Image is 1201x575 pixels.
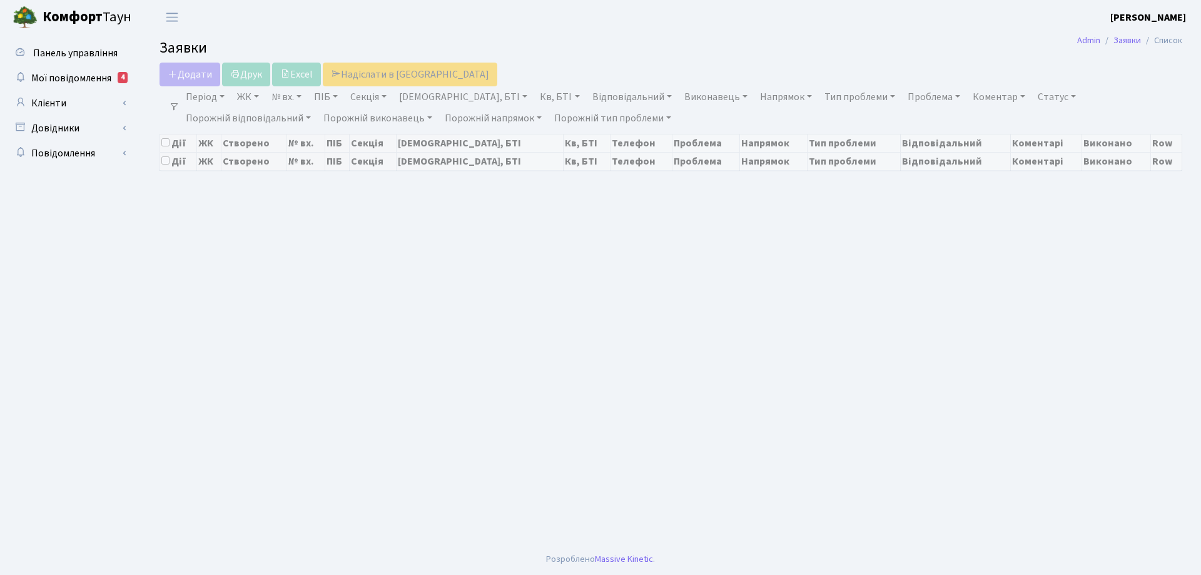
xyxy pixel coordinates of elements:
th: [DEMOGRAPHIC_DATA], БТІ [397,134,563,152]
a: Виконавець [679,86,753,108]
a: Панель управління [6,41,131,66]
th: Проблема [672,152,739,170]
span: Додати [168,68,212,81]
th: Напрямок [740,152,808,170]
th: Напрямок [740,134,808,152]
a: Кв, БТІ [535,86,584,108]
span: Мої повідомлення [31,71,111,85]
a: [PERSON_NAME] [1110,10,1186,25]
th: Row [1150,152,1182,170]
th: Тип проблеми [808,152,901,170]
span: Таун [43,7,131,28]
a: Порожній відповідальний [181,108,316,129]
a: ПІБ [309,86,343,108]
th: Проблема [672,134,739,152]
th: Виконано [1082,152,1150,170]
div: Розроблено . [546,552,655,566]
a: Тип проблеми [819,86,900,108]
th: ЖК [197,134,221,152]
th: Створено [221,134,287,152]
a: Заявки [1113,34,1141,47]
th: Коментарі [1010,152,1082,170]
th: Row [1150,134,1182,152]
a: Напрямок [755,86,817,108]
a: Відповідальний [587,86,677,108]
th: Коментарі [1010,134,1082,152]
a: Друк [222,63,270,86]
a: № вх. [266,86,307,108]
a: Порожній тип проблеми [549,108,676,129]
th: Дії [160,134,197,152]
th: Кв, БТІ [563,134,610,152]
a: [DEMOGRAPHIC_DATA], БТІ [394,86,532,108]
a: Клієнти [6,91,131,116]
a: Статус [1033,86,1081,108]
nav: breadcrumb [1058,28,1201,54]
th: Тип проблеми [808,134,901,152]
a: Порожній напрямок [440,108,547,129]
a: Admin [1077,34,1100,47]
th: № вх. [287,134,325,152]
a: ЖК [232,86,264,108]
th: № вх. [287,152,325,170]
span: Заявки [160,37,207,59]
a: Повідомлення [6,141,131,166]
a: Мої повідомлення4 [6,66,131,91]
li: Список [1141,34,1182,48]
a: Excel [272,63,321,86]
th: Відповідальний [901,152,1010,170]
a: Порожній виконавець [318,108,437,129]
th: Секція [350,134,397,152]
th: Телефон [611,152,672,170]
th: ПІБ [325,152,350,170]
b: [PERSON_NAME] [1110,11,1186,24]
th: Дії [160,152,197,170]
a: Проблема [903,86,965,108]
a: Massive Kinetic [595,552,653,566]
th: Виконано [1082,134,1150,152]
th: [DEMOGRAPHIC_DATA], БТІ [397,152,563,170]
a: Період [181,86,230,108]
th: Кв, БТІ [563,152,610,170]
th: ПІБ [325,134,350,152]
span: Панель управління [33,46,118,60]
button: Переключити навігацію [156,7,188,28]
b: Комфорт [43,7,103,27]
a: Додати [160,63,220,86]
img: logo.png [13,5,38,30]
th: Секція [350,152,397,170]
div: 4 [118,72,128,83]
th: Телефон [611,134,672,152]
a: Секція [345,86,392,108]
a: Довідники [6,116,131,141]
th: Створено [221,152,287,170]
th: Відповідальний [901,134,1010,152]
a: Коментар [968,86,1030,108]
th: ЖК [197,152,221,170]
a: Надіслати в [GEOGRAPHIC_DATA] [323,63,497,86]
